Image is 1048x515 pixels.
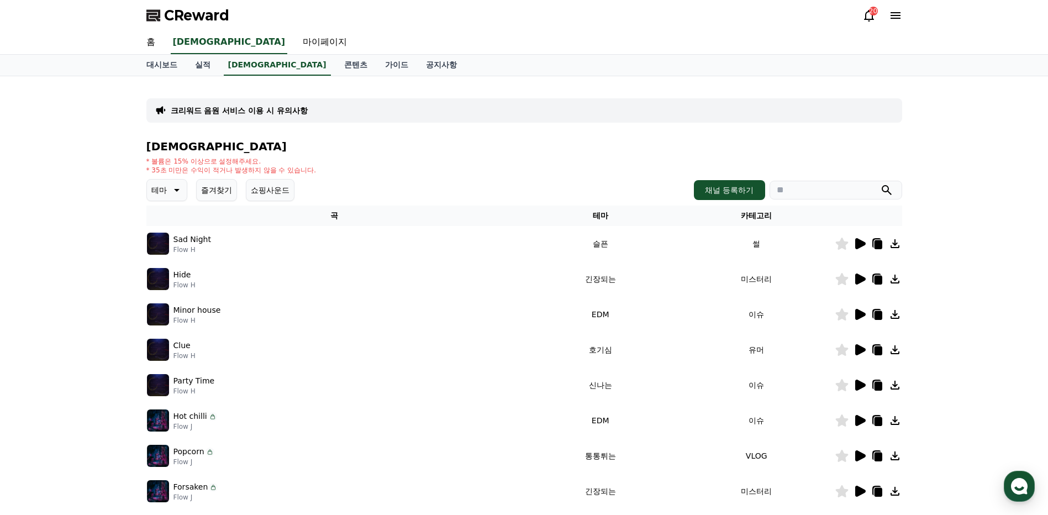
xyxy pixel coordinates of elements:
p: Clue [173,340,191,351]
a: CReward [146,7,229,24]
a: [DEMOGRAPHIC_DATA] [171,31,287,54]
p: Flow J [173,493,218,502]
h4: [DEMOGRAPHIC_DATA] [146,140,902,153]
p: Flow H [173,316,221,325]
td: 미스터리 [678,474,835,509]
th: 카테고리 [678,206,835,226]
td: 통통튀는 [522,438,678,474]
img: music [147,339,169,361]
a: 20 [862,9,876,22]
a: 콘텐츠 [335,55,376,76]
td: 이슈 [678,403,835,438]
span: 설정 [171,367,184,376]
a: 공지사항 [417,55,466,76]
p: Flow J [173,458,214,466]
td: EDM [522,403,678,438]
p: Forsaken [173,481,208,493]
p: Party Time [173,375,215,387]
td: 슬픈 [522,226,678,261]
th: 테마 [522,206,678,226]
p: Popcorn [173,446,204,458]
img: music [147,268,169,290]
a: 홈 [138,31,164,54]
p: 테마 [151,182,167,198]
a: 크리워드 음원 서비스 이용 시 유의사항 [171,105,308,116]
img: music [147,480,169,502]
a: 실적 [186,55,219,76]
td: 호기심 [522,332,678,367]
a: 대화 [73,350,143,378]
td: 이슈 [678,297,835,332]
button: 채널 등록하기 [694,180,765,200]
button: 쇼핑사운드 [246,179,294,201]
a: 홈 [3,350,73,378]
img: music [147,445,169,467]
p: Sad Night [173,234,211,245]
td: 미스터리 [678,261,835,297]
td: 긴장되는 [522,261,678,297]
span: 대화 [101,367,114,376]
span: CReward [164,7,229,24]
td: VLOG [678,438,835,474]
button: 테마 [146,179,187,201]
a: 가이드 [376,55,417,76]
td: 유머 [678,332,835,367]
p: Flow J [173,422,217,431]
p: * 35초 미만은 수익이 적거나 발생하지 않을 수 있습니다. [146,166,317,175]
a: 설정 [143,350,212,378]
button: 즐겨찾기 [196,179,237,201]
span: 홈 [35,367,41,376]
p: Hide [173,269,191,281]
p: Flow H [173,245,211,254]
td: 신나는 [522,367,678,403]
img: music [147,409,169,432]
td: EDM [522,297,678,332]
p: Flow H [173,387,215,396]
th: 곡 [146,206,523,226]
p: Hot chilli [173,411,207,422]
td: 긴장되는 [522,474,678,509]
p: Flow H [173,351,196,360]
p: * 볼륨은 15% 이상으로 설정해주세요. [146,157,317,166]
img: music [147,374,169,396]
p: Minor house [173,304,221,316]
img: music [147,303,169,325]
img: music [147,233,169,255]
a: [DEMOGRAPHIC_DATA] [224,55,331,76]
a: 대시보드 [138,55,186,76]
p: Flow H [173,281,196,290]
td: 썰 [678,226,835,261]
div: 20 [869,7,878,15]
a: 마이페이지 [294,31,356,54]
td: 이슈 [678,367,835,403]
